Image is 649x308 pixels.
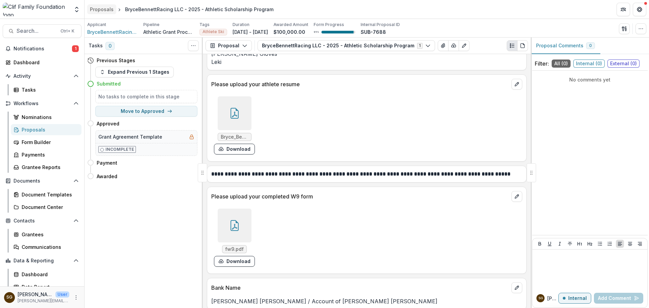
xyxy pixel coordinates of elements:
[225,246,244,252] span: fw9.pdf
[214,256,255,267] button: download-form-response
[576,240,584,248] button: Heading 1
[3,43,81,54] button: Notifications1
[314,30,319,34] p: 95 %
[594,293,643,304] button: Add Comment
[3,175,81,186] button: Open Documents
[199,22,210,28] p: Tags
[617,3,630,16] button: Partners
[72,293,80,302] button: More
[11,229,81,240] a: Grantees
[97,57,135,64] h4: Previous Stages
[556,240,564,248] button: Italicize
[97,159,117,166] h4: Payment
[511,79,522,90] button: edit
[273,28,305,35] p: $100,000.00
[22,204,76,211] div: Document Center
[438,40,449,51] button: View Attached Files
[22,86,76,93] div: Tasks
[11,137,81,148] a: Form Builder
[22,126,76,133] div: Proposals
[536,240,544,248] button: Bold
[87,4,276,14] nav: breadcrumb
[97,80,121,87] h4: Submitted
[633,3,646,16] button: Get Help
[11,162,81,173] a: Grantee Reports
[89,43,103,49] h3: Tasks
[17,28,56,34] span: Search...
[143,28,194,35] p: Athletic Grant Process
[211,284,509,292] p: Bank Name
[535,76,645,83] p: No comments yet
[14,46,72,52] span: Notifications
[59,27,76,35] div: Ctrl + K
[3,255,81,266] button: Open Data & Reporting
[22,114,76,121] div: Nominations
[586,240,594,248] button: Heading 2
[11,269,81,280] a: Dashboard
[546,240,554,248] button: Underline
[105,146,134,152] p: Incomplete
[558,293,591,304] button: Internal
[97,120,119,127] h4: Approved
[573,60,605,68] span: Internal ( 0 )
[273,22,308,28] p: Awarded Amount
[6,295,13,300] div: Sarah Grady
[211,192,509,200] p: Please upload your completed W9 form
[531,38,600,54] button: Proposal Comments
[626,240,634,248] button: Align Center
[459,40,470,51] button: Edit as form
[566,240,574,248] button: Strike
[72,45,79,52] span: 1
[3,215,81,226] button: Open Contacts
[18,291,53,298] p: [PERSON_NAME]
[552,60,571,68] span: All ( 0 )
[22,151,76,158] div: Payments
[97,173,117,180] h4: Awarded
[206,40,252,51] button: Proposal
[507,40,518,51] button: Plaintext view
[11,149,81,160] a: Payments
[258,40,435,51] button: BryceBennettRacing LLC - 2025 - Athletic Scholarship Program1
[214,96,255,155] div: Bryce_Bennett_Athlete_Resume-2.pdfdownload-form-response
[3,24,81,38] button: Search...
[361,22,400,28] p: Internal Proposal ID
[616,240,624,248] button: Align Left
[11,281,81,292] a: Data Report
[607,60,640,68] span: External ( 0 )
[511,282,522,293] button: edit
[14,178,71,184] span: Documents
[14,101,71,106] span: Workflows
[11,202,81,213] a: Document Center
[87,4,116,14] a: Proposals
[22,191,76,198] div: Document Templates
[98,133,162,140] h5: Grant Agreement Template
[589,43,592,48] span: 0
[568,295,587,301] p: Internal
[95,106,197,117] button: Move to Approved
[90,6,114,13] div: Proposals
[72,3,81,16] button: Open entity switcher
[125,6,273,13] div: BryceBennettRacing LLC - 2025 - Athletic Scholarship Program
[14,73,71,79] span: Activity
[3,3,69,16] img: Clif Family Foundation logo
[361,28,386,35] p: SUB-7688
[143,22,160,28] p: Pipeline
[22,243,76,251] div: Communications
[22,164,76,171] div: Grantee Reports
[22,271,76,278] div: Dashboard
[11,84,81,95] a: Tasks
[211,297,522,305] p: [PERSON_NAME] [PERSON_NAME] / Account of [PERSON_NAME] [PERSON_NAME]
[105,42,115,50] span: 0
[87,28,138,35] a: BryceBennettRacing LLC
[606,240,614,248] button: Ordered List
[14,218,71,224] span: Contacts
[95,67,174,77] button: Expand Previous 1 Stages
[547,295,558,302] p: [PERSON_NAME]
[214,144,255,155] button: download-form-response
[188,40,199,51] button: Toggle View Cancelled Tasks
[14,59,76,66] div: Dashboard
[3,98,81,109] button: Open Workflows
[202,29,224,34] span: Athlete Ski
[18,298,69,304] p: [PERSON_NAME][EMAIL_ADDRESS][DOMAIN_NAME]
